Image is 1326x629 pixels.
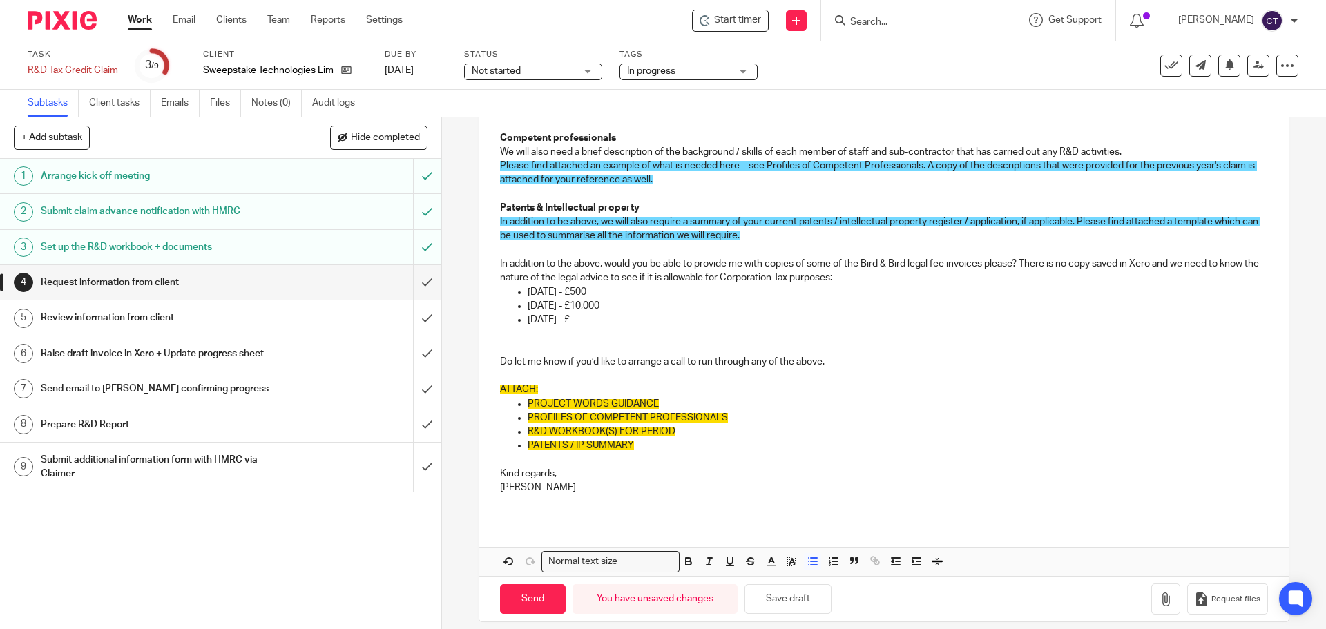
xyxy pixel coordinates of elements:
[14,238,33,257] div: 3
[28,11,97,30] img: Pixie
[500,257,1267,285] p: In addition to the above, would you be able to provide me with copies of some of the Bird & Bird ...
[500,467,1267,481] p: Kind regards,
[41,237,280,258] h1: Set up the R&D workbook + documents
[41,414,280,435] h1: Prepare R&D Report
[500,385,538,394] span: ATTACH:
[500,217,1260,240] span: In addition to be above, we will also require a summary of your current patents / intellectual pr...
[267,13,290,27] a: Team
[41,201,280,222] h1: Submit claim advance notification with HMRC
[312,90,365,117] a: Audit logs
[151,62,159,70] small: /9
[1211,594,1260,605] span: Request files
[128,13,152,27] a: Work
[14,309,33,328] div: 5
[41,449,280,485] h1: Submit additional information form with HMRC via Claimer
[41,343,280,364] h1: Raise draft invoice in Xero + Update progress sheet
[14,202,33,222] div: 2
[573,584,738,614] div: You have unsaved changes
[366,13,403,27] a: Settings
[1187,583,1267,615] button: Request files
[203,64,334,77] p: Sweepstake Technologies Limited
[14,166,33,186] div: 1
[251,90,302,117] a: Notes (0)
[1261,10,1283,32] img: svg%3E
[385,66,414,75] span: [DATE]
[528,313,1267,327] p: [DATE] - £
[311,13,345,27] a: Reports
[14,379,33,398] div: 7
[622,554,671,569] input: Search for option
[528,299,1267,313] p: [DATE] - £10,000
[330,126,427,149] button: Hide completed
[210,90,241,117] a: Files
[161,90,200,117] a: Emails
[528,413,728,423] span: PROFILES OF COMPETENT PROFESSIONALS
[1048,15,1102,25] span: Get Support
[385,49,447,60] label: Due by
[714,13,761,28] span: Start timer
[472,66,521,76] span: Not started
[14,415,33,434] div: 8
[1178,13,1254,27] p: [PERSON_NAME]
[500,133,616,143] strong: Competent professionals
[173,13,195,27] a: Email
[545,554,620,569] span: Normal text size
[500,203,640,213] strong: Patents & Intellectual property
[528,285,1267,299] p: [DATE] - £500
[203,49,367,60] label: Client
[216,13,247,27] a: Clients
[14,126,90,149] button: + Add subtask
[528,427,675,436] span: R&D WORKBOOK(S) FOR PERIOD
[14,273,33,292] div: 4
[528,399,659,409] span: PROJECT WORDS GUIDANCE
[619,49,758,60] label: Tags
[41,307,280,328] h1: Review information from client
[89,90,151,117] a: Client tasks
[145,57,159,73] div: 3
[28,90,79,117] a: Subtasks
[541,551,680,572] div: Search for option
[41,272,280,293] h1: Request information from client
[28,64,118,77] div: R&amp;D Tax Credit Claim
[14,457,33,476] div: 9
[500,161,1257,184] span: Please find attached an example of what is needed here – see Profiles of Competent Professionals....
[500,481,1267,494] p: [PERSON_NAME]
[528,441,634,450] span: PATENTS / IP SUMMARY
[500,145,1267,159] p: We will also need a brief description of the background / skills of each member of staff and sub-...
[41,378,280,399] h1: Send email to [PERSON_NAME] confirming progress
[500,584,566,614] input: Send
[627,66,675,76] span: In progress
[41,166,280,186] h1: Arrange kick off meeting
[351,133,420,144] span: Hide completed
[500,355,1267,369] p: Do let me know if you’d like to arrange a call to run through any of the above.
[464,49,602,60] label: Status
[849,17,973,29] input: Search
[692,10,769,32] div: Sweepstake Technologies Limited - R&D Tax Credit Claim
[28,64,118,77] div: R&D Tax Credit Claim
[28,49,118,60] label: Task
[744,584,832,614] button: Save draft
[14,344,33,363] div: 6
